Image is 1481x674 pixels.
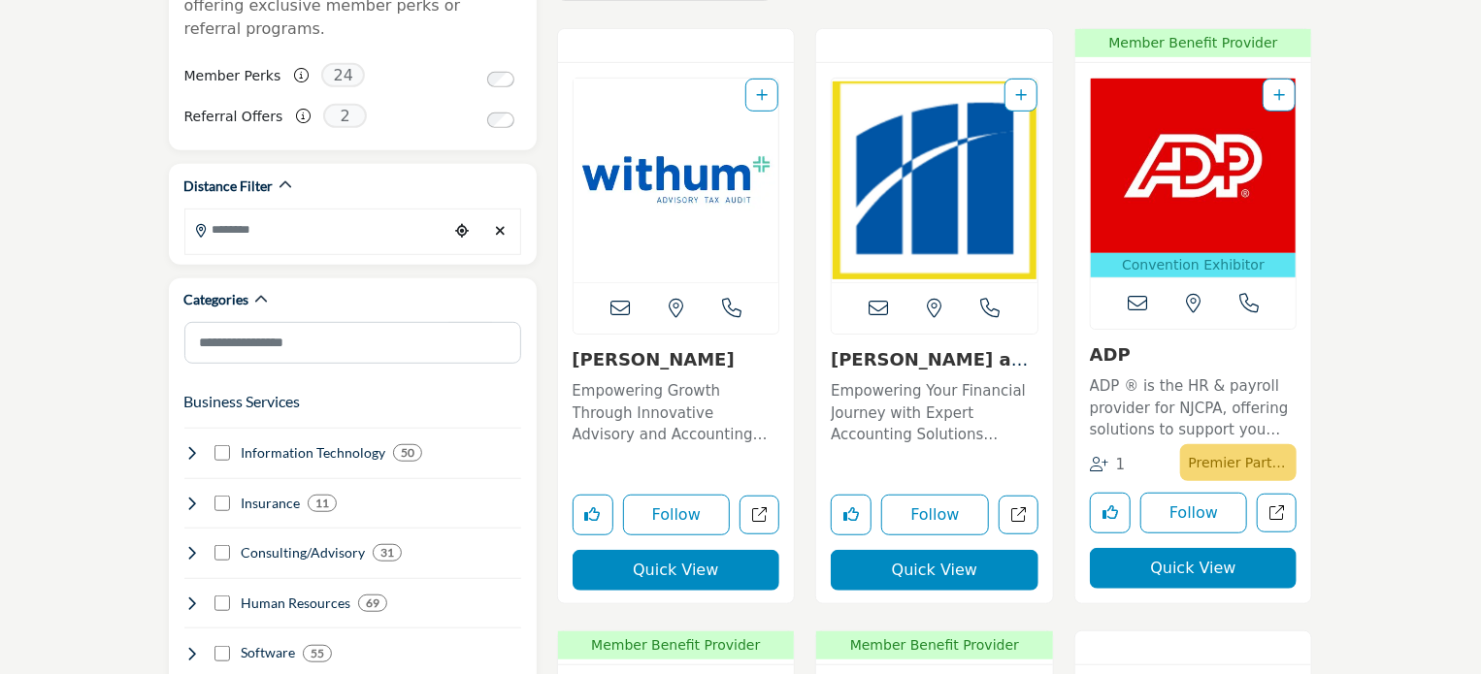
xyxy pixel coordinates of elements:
a: ADP ® is the HR & payroll provider for NJCPA, offering solutions to support you and your clients ... [1090,370,1298,441]
div: 50 Results For Information Technology [393,444,422,462]
b: 50 [401,446,414,460]
a: Open magone-and-company-pc in new tab [999,496,1038,535]
h4: Human Resources: Payroll, benefits, HR consulting, talent acquisition, training [241,594,350,613]
h4: Insurance: Professional liability, healthcare, life insurance, risk management [241,494,300,513]
p: Convention Exhibitor [1095,255,1293,275]
input: Select Insurance checkbox [214,496,230,511]
button: Follow [881,495,989,535]
button: Follow [1140,493,1248,533]
img: ADP [1091,79,1297,253]
div: 11 Results For Insurance [308,495,337,512]
img: Magone and Company, PC [832,79,1037,282]
a: Open adp in new tab [1257,494,1297,533]
span: Member Benefit Provider [564,635,789,656]
a: Add To List [1273,87,1285,103]
label: Referral Offers [184,100,283,134]
a: Add To List [1015,87,1027,103]
button: Quick View [831,550,1038,591]
a: ADP [1090,344,1131,365]
span: Member Benefit Provider [822,635,1047,656]
a: Add To List [756,87,768,103]
img: Withum [574,79,779,282]
h3: ADP [1090,344,1298,366]
h2: Distance Filter [184,177,274,196]
input: Switch to Referral Offers [487,112,514,128]
span: 24 [321,63,365,87]
b: 31 [380,546,394,560]
div: 55 Results For Software [303,645,332,662]
span: 2 [323,104,367,128]
div: 31 Results For Consulting/Advisory [373,544,402,562]
a: Open withum in new tab [740,496,779,535]
a: Empowering Your Financial Journey with Expert Accounting Solutions Specializing in accounting ser... [831,375,1038,446]
h4: Consulting/Advisory: Business consulting, mergers & acquisitions, growth strategies [241,543,365,562]
input: Select Human Resources checkbox [214,595,230,611]
input: Switch to Member Perks [487,72,514,87]
label: Member Perks [184,59,281,93]
input: Select Information Technology checkbox [214,445,230,461]
span: 1 [1116,456,1126,473]
button: Quick View [573,550,780,591]
h2: Categories [184,290,249,309]
button: Business Services [184,390,301,413]
button: Like listing [1090,493,1131,533]
input: Select Consulting/Advisory checkbox [214,545,230,561]
a: Open Listing in new tab [1091,79,1297,277]
h3: Magone and Company, PC [831,349,1038,370]
div: 69 Results For Human Resources [358,594,387,612]
button: Follow [623,495,731,535]
p: Empowering Growth Through Innovative Advisory and Accounting Solutions This forward-thinking, tec... [573,380,780,446]
a: [PERSON_NAME] and Company, ... [831,349,1036,391]
input: Select Software checkbox [214,646,230,661]
button: Like listing [831,495,872,535]
b: 69 [366,596,379,610]
div: Clear search location [486,210,515,252]
h4: Information Technology: Software, cloud services, data management, analytics, automation [241,443,385,463]
p: Empowering Your Financial Journey with Expert Accounting Solutions Specializing in accounting ser... [831,380,1038,446]
b: 55 [311,647,324,660]
h4: Software: Accounting sotware, tax software, workflow, etc. [241,643,295,662]
p: Premier Partner [1188,449,1289,476]
div: Choose your current location [447,210,477,252]
p: ADP ® is the HR & payroll provider for NJCPA, offering solutions to support you and your clients ... [1090,375,1298,441]
span: Member Benefit Provider [1081,33,1306,53]
input: Search Location [185,210,447,248]
a: Open Listing in new tab [574,79,779,282]
button: Like listing [573,495,613,535]
input: Search Category [184,322,521,364]
h3: Withum [573,349,780,370]
a: [PERSON_NAME] [573,349,735,369]
div: Followers [1090,454,1126,476]
a: Open Listing in new tab [832,79,1037,282]
b: 11 [315,497,329,510]
a: Empowering Growth Through Innovative Advisory and Accounting Solutions This forward-thinking, tec... [573,375,780,446]
button: Quick View [1090,548,1298,589]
